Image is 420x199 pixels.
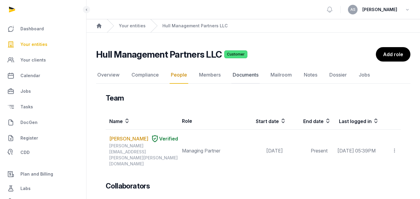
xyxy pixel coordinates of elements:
[96,66,410,84] nav: Tabs
[130,66,160,84] a: Compliance
[5,146,81,158] a: CDD
[5,100,81,114] a: Tasks
[331,113,379,130] th: Last logged in
[303,66,319,84] a: Notes
[5,22,81,36] a: Dashboard
[170,66,188,84] a: People
[162,23,228,29] a: Hull Management Partners LLC
[241,113,287,130] th: Start date
[269,66,293,84] a: Mailroom
[362,6,397,13] span: [PERSON_NAME]
[96,49,222,60] h2: Hull Management Partners LLC
[20,103,33,110] span: Tasks
[224,50,247,58] span: Customer
[20,41,47,48] span: Your entities
[20,25,44,32] span: Dashboard
[328,66,348,84] a: Dossier
[5,68,81,83] a: Calendar
[20,134,38,142] span: Register
[20,88,31,95] span: Jobs
[5,115,81,130] a: DocGen
[106,113,178,130] th: Name
[20,119,38,126] span: DocGen
[198,66,222,84] a: Members
[376,47,410,62] a: Add role
[106,181,150,191] h3: Collaborators
[20,170,53,178] span: Plan and Billing
[20,72,40,79] span: Calendar
[178,113,241,130] th: Role
[5,84,81,98] a: Jobs
[286,113,331,130] th: End date
[311,148,328,154] span: Present
[96,66,121,84] a: Overview
[159,135,178,142] span: Verified
[86,19,420,33] nav: Breadcrumb
[350,8,355,11] span: AS
[109,135,148,142] a: [PERSON_NAME]
[20,185,31,192] span: Labs
[241,130,287,172] td: [DATE]
[20,56,46,64] span: Your clients
[178,130,241,172] td: Managing Partner
[231,66,260,84] a: Documents
[5,131,81,145] a: Register
[358,66,371,84] a: Jobs
[348,5,358,14] button: AS
[109,143,178,167] div: [PERSON_NAME][EMAIL_ADDRESS][PERSON_NAME][PERSON_NAME][DOMAIN_NAME]
[20,149,30,156] span: CDD
[5,37,81,52] a: Your entities
[5,167,81,181] a: Plan and Billing
[119,23,146,29] a: Your entities
[5,181,81,196] a: Labs
[106,93,124,103] h3: Team
[337,148,376,154] span: [DATE] 05:39PM
[5,53,81,67] a: Your clients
